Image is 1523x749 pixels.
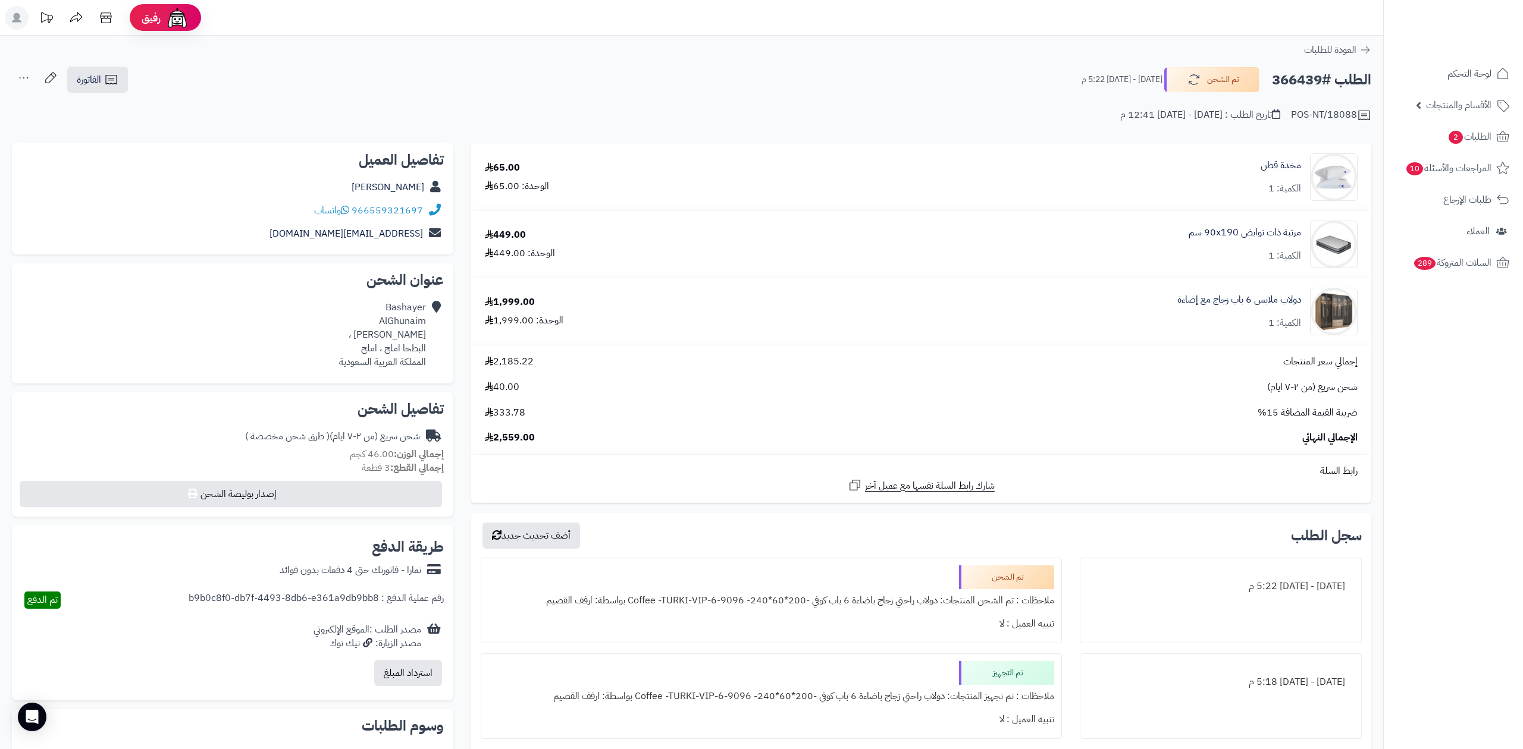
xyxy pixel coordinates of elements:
h2: تفاصيل الشحن [21,402,444,416]
a: 966559321697 [352,203,423,218]
img: 1742132665-110103010023.1-90x90.jpg [1311,288,1357,335]
div: تنبيه العميل : لا [488,612,1055,635]
div: Bashayer AlGhunaim [PERSON_NAME] ، البطحا املج ، املج المملكة العربية السعودية [339,301,426,369]
button: إصدار بوليصة الشحن [20,481,442,507]
span: إجمالي سعر المنتجات [1283,355,1358,369]
span: العملاء [1466,223,1490,240]
span: شحن سريع (من ٢-٧ ايام) [1267,380,1358,394]
h2: عنوان الشحن [21,273,444,287]
h3: سجل الطلب [1291,528,1362,543]
h2: وسوم الطلبات [21,719,444,733]
strong: إجمالي الوزن: [394,447,444,461]
a: الطلبات2 [1391,122,1516,151]
span: 333.78 [485,406,525,420]
div: 1,999.00 [485,295,535,309]
div: ملاحظات : تم الشحن المنتجات: دولاب راحتي زجاج باضاءة 6 باب كوفي -200*60*240- Coffee -TURKI-VIP-6-... [488,589,1055,612]
button: استرداد المبلغ [374,660,442,686]
a: مخدة قطن [1261,159,1301,172]
h2: تفاصيل العميل [21,153,444,167]
div: الكمية: 1 [1268,182,1301,196]
div: تاريخ الطلب : [DATE] - [DATE] 12:41 م [1120,108,1280,122]
a: العودة للطلبات [1304,43,1371,57]
span: ضريبة القيمة المضافة 15% [1258,406,1358,420]
span: الأقسام والمنتجات [1426,97,1491,114]
div: الوحدة: 1,999.00 [485,314,563,328]
div: رقم عملية الدفع : b9b0c8f0-db7f-4493-8db6-e361a9db9bb8 [189,591,444,609]
div: [DATE] - [DATE] 5:18 م [1088,671,1354,694]
div: 449.00 [485,228,526,242]
div: مصدر الزيارة: تيك توك [314,637,421,650]
div: POS-NT/18088 [1291,108,1371,122]
img: 1711656244-220106010192-90x90.jpg [1311,153,1357,201]
span: الإجمالي النهائي [1302,431,1358,445]
a: [EMAIL_ADDRESS][DOMAIN_NAME] [269,226,423,241]
span: 10 [1406,162,1423,175]
button: تم الشحن [1164,67,1259,92]
div: Open Intercom Messenger [18,703,46,731]
span: 289 [1414,257,1436,270]
a: مرتبة ذات نوابض 90x190 سم [1189,226,1301,240]
h2: الطلب #366439 [1272,68,1371,92]
div: 65.00 [485,161,520,175]
span: 2,559.00 [485,431,535,445]
img: ai-face.png [165,6,189,30]
span: السلات المتروكة [1413,254,1491,271]
div: الوحدة: 65.00 [485,180,549,193]
div: تنبيه العميل : لا [488,708,1055,731]
span: الطلبات [1447,128,1491,145]
div: تم الشحن [959,565,1054,589]
a: تحديثات المنصة [32,6,61,33]
div: تمارا - فاتورتك حتى 4 دفعات بدون فوائد [280,564,421,577]
a: الفاتورة [67,67,128,93]
a: العملاء [1391,217,1516,246]
button: أضف تحديث جديد [482,523,580,549]
small: 46.00 كجم [350,447,444,461]
img: 1728808024-110601060001-90x90.jpg [1311,221,1357,268]
a: لوحة التحكم [1391,59,1516,88]
span: 2,185.22 [485,355,534,369]
a: دولاب ملابس 6 باب زجاج مع إضاءة [1177,293,1301,307]
a: السلات المتروكة289 [1391,248,1516,277]
a: طلبات الإرجاع [1391,185,1516,214]
div: ملاحظات : تم تجهيز المنتجات: دولاب راحتي زجاج باضاءة 6 باب كوفي -200*60*240- Coffee -TURKI-VIP-6-... [488,685,1055,708]
a: شارك رابط السلة نفسها مع عميل آخر [848,478,995,493]
h2: طريقة الدفع [372,540,444,554]
div: تم التجهيز [959,661,1054,685]
span: شارك رابط السلة نفسها مع عميل آخر [865,479,995,493]
div: شحن سريع (من ٢-٧ ايام) [245,430,420,443]
span: 40.00 [485,380,519,394]
small: [DATE] - [DATE] 5:22 م [1082,74,1162,86]
a: واتساب [314,203,349,218]
span: لوحة التحكم [1447,65,1491,82]
strong: إجمالي القطع: [390,461,444,475]
a: [PERSON_NAME] [352,180,424,194]
a: المراجعات والأسئلة10 [1391,154,1516,182]
span: 2 [1449,131,1463,144]
span: الفاتورة [77,73,101,87]
span: رفيق [142,11,161,25]
div: مصدر الطلب :الموقع الإلكتروني [314,623,421,650]
div: الوحدة: 449.00 [485,247,555,260]
span: طلبات الإرجاع [1443,191,1491,208]
div: الكمية: 1 [1268,316,1301,330]
div: رابط السلة [476,464,1367,478]
span: المراجعات والأسئلة [1405,160,1491,177]
span: تم الدفع [27,593,58,607]
small: 3 قطعة [362,461,444,475]
div: الكمية: 1 [1268,249,1301,263]
div: [DATE] - [DATE] 5:22 م [1088,575,1354,598]
span: ( طرق شحن مخصصة ) [245,429,330,443]
span: العودة للطلبات [1304,43,1356,57]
